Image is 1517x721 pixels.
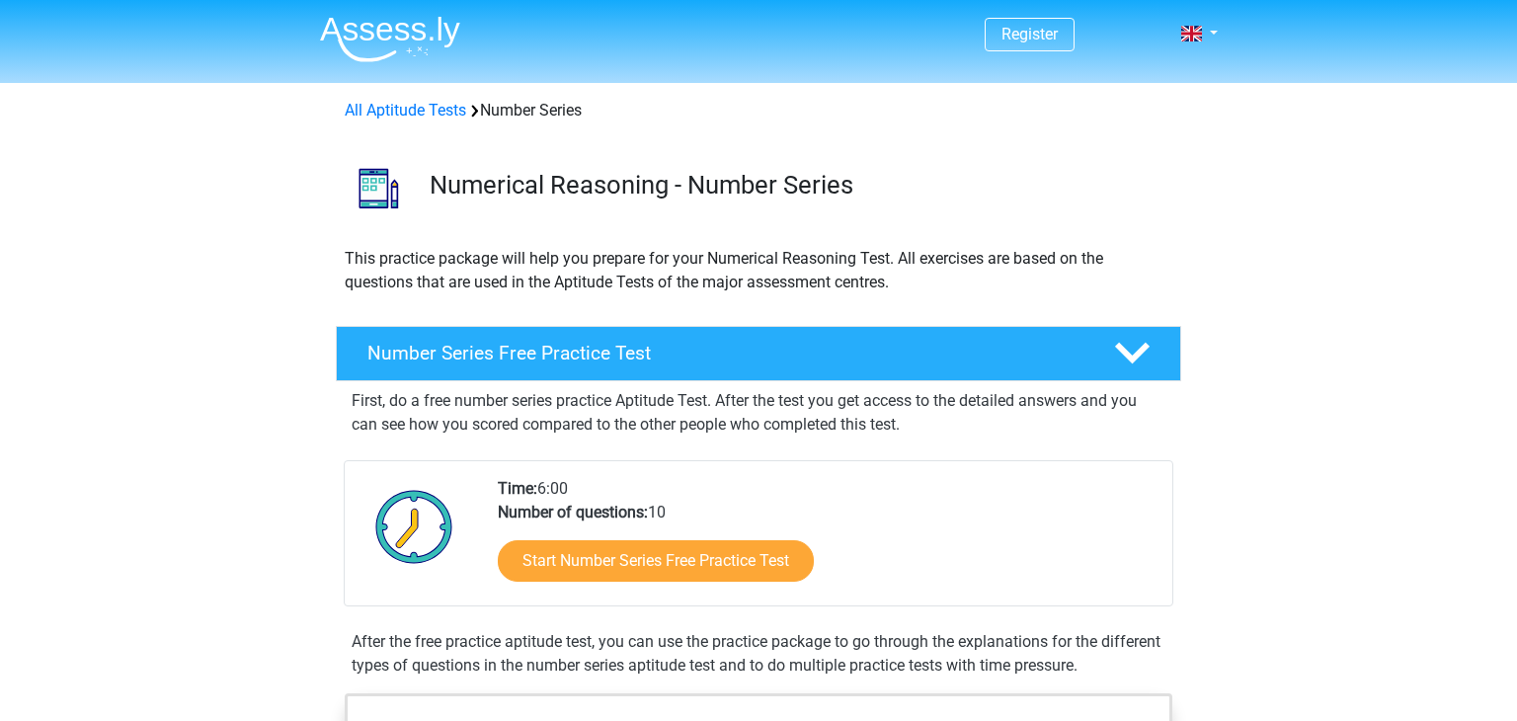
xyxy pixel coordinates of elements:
[320,16,460,62] img: Assessly
[328,326,1189,381] a: Number Series Free Practice Test
[498,479,537,498] b: Time:
[498,540,814,582] a: Start Number Series Free Practice Test
[337,146,421,230] img: number series
[344,630,1173,678] div: After the free practice aptitude test, you can use the practice package to go through the explana...
[430,170,1165,200] h3: Numerical Reasoning - Number Series
[364,477,464,576] img: Clock
[483,477,1171,605] div: 6:00 10
[345,247,1172,294] p: This practice package will help you prepare for your Numerical Reasoning Test. All exercises are ...
[498,503,648,521] b: Number of questions:
[1001,25,1058,43] a: Register
[352,389,1165,437] p: First, do a free number series practice Aptitude Test. After the test you get access to the detai...
[337,99,1180,122] div: Number Series
[367,342,1082,364] h4: Number Series Free Practice Test
[345,101,466,120] a: All Aptitude Tests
